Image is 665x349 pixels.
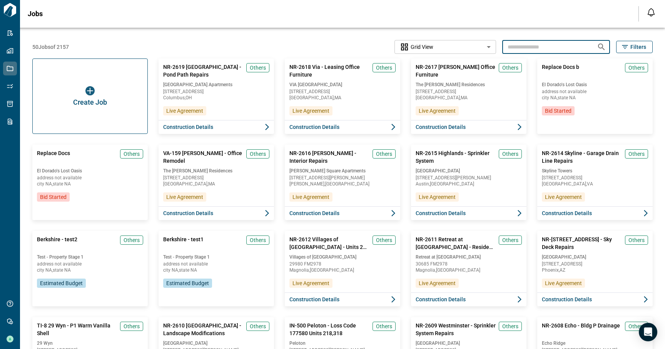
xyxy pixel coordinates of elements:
button: Construction Details [285,206,400,220]
span: [STREET_ADDRESS][PERSON_NAME] [416,175,522,180]
span: Test - Property Stage 1 [163,254,269,260]
span: Echo Ridge [542,340,648,346]
span: Estimated Budget [40,279,83,287]
span: [STREET_ADDRESS] [163,175,269,180]
span: NR-2617 [PERSON_NAME] Office Furniture [416,63,496,78]
span: city NA , state NA [37,182,143,186]
span: Live Agreement [292,107,329,115]
span: [GEOGRAPHIC_DATA] Apartments [163,82,269,88]
span: [GEOGRAPHIC_DATA] , VA [542,182,648,186]
button: Construction Details [411,120,526,134]
span: Construction Details [542,296,592,303]
span: NR-2614 Skyline - Garage Drain Line Repairs [542,149,622,165]
span: address not available [163,262,269,266]
span: [STREET_ADDRESS] [289,89,396,94]
span: Others [502,236,518,244]
span: Others [376,150,392,158]
span: NR-2610 [GEOGRAPHIC_DATA] - Landscape Modifications [163,322,243,337]
span: [GEOGRAPHIC_DATA] [542,254,648,260]
button: Construction Details [285,292,400,306]
button: Open notification feed [645,6,657,18]
span: El Dorado's Lost Oasis [37,168,143,174]
span: Live Agreement [545,193,582,201]
button: Filters [616,41,653,53]
span: [GEOGRAPHIC_DATA] [416,340,522,346]
span: NR-2611 Retreat at [GEOGRAPHIC_DATA] - Resident Activity Center AC Leak Repairs [416,235,496,251]
span: [STREET_ADDRESS] [163,89,269,94]
span: Filters [630,43,646,51]
span: NR-[STREET_ADDRESS] - Sky Deck Repairs [542,235,622,251]
span: Live Agreement [292,279,329,287]
button: Construction Details [537,206,653,220]
span: [GEOGRAPHIC_DATA] , MA [289,95,396,100]
span: Construction Details [289,296,339,303]
span: Others [376,64,392,72]
span: Create Job [73,99,107,106]
span: Live Agreement [419,193,456,201]
span: 29980 FM2978 [289,262,396,266]
span: [GEOGRAPHIC_DATA] , MA [416,95,522,100]
span: Others [376,322,392,330]
span: Others [124,150,140,158]
span: 50 Jobs of 2157 [32,43,69,51]
span: Others [628,64,645,72]
span: Construction Details [163,209,213,217]
span: Others [376,236,392,244]
span: NR-2615 Highlands - Sprinkler System [416,149,496,165]
span: Construction Details [163,123,213,131]
span: NR-2618 Via - Leasing Office Furniture [289,63,369,78]
button: Construction Details [411,206,526,220]
span: Live Agreement [166,193,203,201]
button: Construction Details [537,292,653,306]
span: Bid Started [545,107,571,115]
span: Others [502,322,518,330]
span: [GEOGRAPHIC_DATA] [416,168,522,174]
span: Construction Details [542,209,592,217]
span: Others [628,150,645,158]
span: TI-8 29 Wyn - P1 Warm Vanilla Shell [37,322,117,337]
span: Others [250,322,266,330]
span: Jobs [28,10,43,18]
span: Grid View [411,43,433,51]
span: [PERSON_NAME] , [GEOGRAPHIC_DATA] [289,182,396,186]
span: [STREET_ADDRESS] [542,175,648,180]
span: VA-159 [PERSON_NAME] - Office Remodel [163,149,243,165]
span: Retreat at [GEOGRAPHIC_DATA] [416,254,522,260]
span: Others [124,322,140,330]
span: city NA , state NA [163,268,269,272]
span: Others [502,64,518,72]
span: Live Agreement [419,279,456,287]
span: Construction Details [416,296,466,303]
button: Construction Details [285,120,400,134]
button: Search jobs [594,39,609,55]
span: IN-500 Peloton - Loss Code 177580 Units 218,318 [289,322,369,337]
span: Villages of [GEOGRAPHIC_DATA] [289,254,396,260]
span: Live Agreement [419,107,456,115]
span: [GEOGRAPHIC_DATA] , MA [163,182,269,186]
span: The [PERSON_NAME] Residences [416,82,522,88]
span: Estimated Budget [166,279,209,287]
span: Magnolia , [GEOGRAPHIC_DATA] [289,268,396,272]
span: Construction Details [416,123,466,131]
span: city NA , state NA [37,268,143,272]
span: Construction Details [289,209,339,217]
span: Construction Details [416,209,466,217]
button: Construction Details [159,206,274,220]
div: Open Intercom Messenger [639,323,657,341]
button: Construction Details [411,292,526,306]
span: Others [250,150,266,158]
span: NR-2616 [PERSON_NAME] - Interior Repairs [289,149,369,165]
span: [PERSON_NAME] Square Apartments [289,168,396,174]
span: Live Agreement [166,107,203,115]
span: [STREET_ADDRESS] [416,89,522,94]
span: Peloton [289,340,396,346]
span: address not available [542,89,648,94]
span: The [PERSON_NAME] Residences [163,168,269,174]
span: Berkshire - test1 [163,235,204,251]
span: Columbus , OH [163,95,269,100]
span: Test - Property Stage 1 [37,254,143,260]
img: icon button [85,86,95,95]
span: address not available [37,262,143,266]
span: Live Agreement [545,279,582,287]
span: 29 Wyn [37,340,143,346]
